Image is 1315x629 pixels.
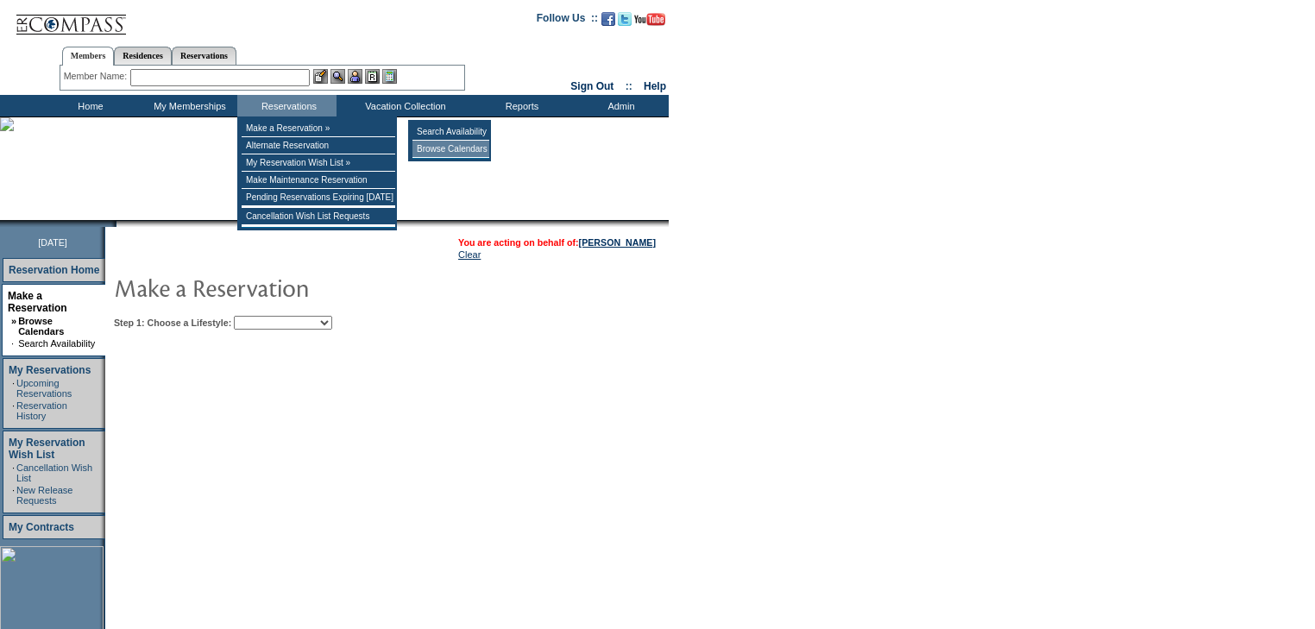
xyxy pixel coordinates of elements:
a: Subscribe to our YouTube Channel [634,17,665,28]
img: Become our fan on Facebook [601,12,615,26]
a: Residences [114,47,172,65]
td: Reports [470,95,569,116]
td: Follow Us :: [537,10,598,31]
td: Admin [569,95,669,116]
td: My Reservation Wish List » [242,154,395,172]
a: Help [644,80,666,92]
a: Sign Out [570,80,613,92]
a: Clear [458,249,481,260]
a: Search Availability [18,338,95,349]
td: Browse Calendars [412,141,489,158]
td: · [12,485,15,506]
a: Cancellation Wish List [16,462,92,483]
img: Subscribe to our YouTube Channel [634,13,665,26]
a: Reservation History [16,400,67,421]
img: View [330,69,345,84]
td: Reservations [237,95,337,116]
img: Reservations [365,69,380,84]
a: [PERSON_NAME] [579,237,656,248]
a: My Contracts [9,521,74,533]
a: Upcoming Reservations [16,378,72,399]
td: · [12,400,15,421]
td: · [12,378,15,399]
a: New Release Requests [16,485,72,506]
span: [DATE] [38,237,67,248]
td: My Memberships [138,95,237,116]
a: Browse Calendars [18,316,64,337]
a: Follow us on Twitter [618,17,632,28]
td: Alternate Reservation [242,137,395,154]
td: Pending Reservations Expiring [DATE] [242,189,395,206]
span: :: [626,80,632,92]
img: Follow us on Twitter [618,12,632,26]
a: Reservation Home [9,264,99,276]
td: Home [39,95,138,116]
td: Vacation Collection [337,95,470,116]
img: promoShadowLeftCorner.gif [110,220,116,227]
span: You are acting on behalf of: [458,237,656,248]
td: · [11,338,16,349]
a: Reservations [172,47,236,65]
a: My Reservations [9,364,91,376]
a: Become our fan on Facebook [601,17,615,28]
td: · [12,462,15,483]
td: Search Availability [412,123,489,141]
td: Make a Reservation » [242,120,395,137]
a: Make a Reservation [8,290,67,314]
img: b_calculator.gif [382,69,397,84]
img: blank.gif [116,220,118,227]
div: Member Name: [64,69,130,84]
img: Impersonate [348,69,362,84]
a: My Reservation Wish List [9,437,85,461]
td: Make Maintenance Reservation [242,172,395,189]
b: Step 1: Choose a Lifestyle: [114,318,231,328]
td: Cancellation Wish List Requests [242,208,395,225]
a: Members [62,47,115,66]
img: pgTtlMakeReservation.gif [114,270,459,305]
img: b_edit.gif [313,69,328,84]
b: » [11,316,16,326]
